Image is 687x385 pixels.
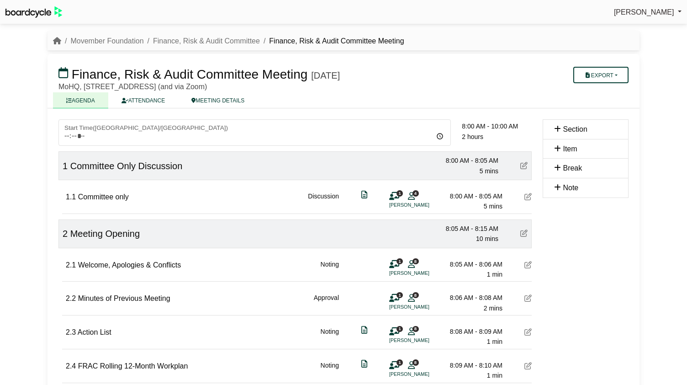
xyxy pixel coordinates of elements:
div: 8:00 AM - 8:05 AM [439,191,502,201]
span: 8 [412,292,419,298]
span: [PERSON_NAME] [614,8,674,16]
button: Export [573,67,629,83]
div: Noting [321,360,339,381]
span: Item [563,145,577,153]
li: [PERSON_NAME] [389,337,458,344]
div: 8:08 AM - 8:09 AM [439,326,502,337]
div: Approval [314,293,339,313]
li: [PERSON_NAME] [389,201,458,209]
img: BoardcycleBlackGreen-aaafeed430059cb809a45853b8cf6d952af9d84e6e89e1f1685b34bfd5cb7d64.svg [5,6,62,18]
span: 8 [412,258,419,264]
span: 2 hours [462,133,483,140]
span: Meeting Opening [70,229,140,239]
div: Noting [321,259,339,280]
span: 1 [396,258,403,264]
span: 1.1 [66,193,76,201]
span: 1 min [487,338,502,345]
span: 2.3 [66,328,76,336]
span: 5 mins [484,203,502,210]
a: ATTENDANCE [108,92,178,108]
span: Finance, Risk & Audit Committee Meeting [72,67,308,81]
div: Discussion [308,191,339,212]
span: 1 [396,326,403,332]
div: 8:00 AM - 10:00 AM [462,121,532,131]
span: 1 [63,161,68,171]
span: 2.1 [66,261,76,269]
li: [PERSON_NAME] [389,269,458,277]
span: 1 [396,359,403,365]
div: [DATE] [311,70,340,81]
span: 2.2 [66,294,76,302]
div: Noting [321,326,339,347]
span: Welcome, Apologies & Conflicts [78,261,181,269]
div: 8:06 AM - 8:08 AM [439,293,502,303]
span: Minutes of Previous Meeting [78,294,170,302]
span: FRAC Rolling 12-Month Workplan [78,362,188,370]
a: AGENDA [53,92,108,108]
li: Finance, Risk & Audit Committee Meeting [260,35,404,47]
nav: breadcrumb [53,35,404,47]
span: 10 mins [476,235,498,242]
span: 8 [412,326,419,332]
span: Committee only [78,193,129,201]
li: [PERSON_NAME] [389,303,458,311]
span: 2 [63,229,68,239]
a: MEETING DETAILS [178,92,258,108]
span: 4 [412,190,419,196]
a: [PERSON_NAME] [614,6,682,18]
span: Section [563,125,587,133]
div: 8:05 AM - 8:15 AM [434,224,498,234]
span: Committee Only Discussion [70,161,183,171]
span: Note [563,184,578,192]
a: Finance, Risk & Audit Committee [153,37,260,45]
span: Break [563,164,582,172]
div: 8:09 AM - 8:10 AM [439,360,502,370]
div: 8:00 AM - 8:05 AM [434,155,498,166]
span: 2.4 [66,362,76,370]
a: Movember Foundation [70,37,143,45]
span: 1 min [487,372,502,379]
span: 1 [396,292,403,298]
li: [PERSON_NAME] [389,370,458,378]
span: 2 mins [484,305,502,312]
span: 1 min [487,271,502,278]
span: 8 [412,359,419,365]
span: 1 [396,190,403,196]
span: Action List [78,328,111,336]
span: 5 mins [480,167,498,175]
div: 8:05 AM - 8:06 AM [439,259,502,269]
span: MoHQ, [STREET_ADDRESS] (and via Zoom) [58,83,207,91]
